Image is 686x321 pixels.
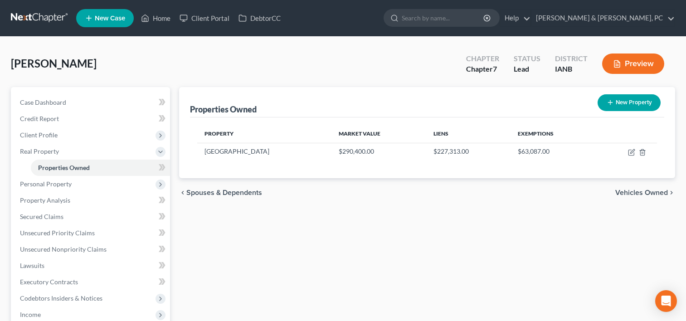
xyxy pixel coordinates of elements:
[20,294,102,302] span: Codebtors Insiders & Notices
[234,10,285,26] a: DebtorCC
[20,115,59,122] span: Credit Report
[13,111,170,127] a: Credit Report
[31,160,170,176] a: Properties Owned
[13,258,170,274] a: Lawsuits
[186,189,262,196] span: Spouses & Dependents
[13,241,170,258] a: Unsecured Nonpriority Claims
[331,125,427,143] th: Market Value
[531,10,675,26] a: [PERSON_NAME] & [PERSON_NAME], PC
[13,94,170,111] a: Case Dashboard
[514,53,540,64] div: Status
[555,53,588,64] div: District
[190,104,257,115] div: Properties Owned
[511,125,596,143] th: Exemptions
[95,15,125,22] span: New Case
[13,192,170,209] a: Property Analysis
[20,311,41,318] span: Income
[426,143,511,160] td: $227,313.00
[20,131,58,139] span: Client Profile
[500,10,530,26] a: Help
[602,53,664,74] button: Preview
[13,274,170,290] a: Executory Contracts
[179,189,186,196] i: chevron_left
[615,189,675,196] button: Vehicles Owned chevron_right
[38,164,90,171] span: Properties Owned
[11,57,97,70] span: [PERSON_NAME]
[555,64,588,74] div: IANB
[20,213,63,220] span: Secured Claims
[13,209,170,225] a: Secured Claims
[20,180,72,188] span: Personal Property
[197,143,331,160] td: [GEOGRAPHIC_DATA]
[20,262,44,269] span: Lawsuits
[179,189,262,196] button: chevron_left Spouses & Dependents
[655,290,677,312] div: Open Intercom Messenger
[466,53,499,64] div: Chapter
[668,189,675,196] i: chevron_right
[20,229,95,237] span: Unsecured Priority Claims
[197,125,331,143] th: Property
[598,94,661,111] button: New Property
[20,147,59,155] span: Real Property
[426,125,511,143] th: Liens
[514,64,540,74] div: Lead
[493,64,497,73] span: 7
[136,10,175,26] a: Home
[20,278,78,286] span: Executory Contracts
[615,189,668,196] span: Vehicles Owned
[20,245,107,253] span: Unsecured Nonpriority Claims
[175,10,234,26] a: Client Portal
[466,64,499,74] div: Chapter
[511,143,596,160] td: $63,087.00
[13,225,170,241] a: Unsecured Priority Claims
[20,196,70,204] span: Property Analysis
[402,10,485,26] input: Search by name...
[331,143,427,160] td: $290,400.00
[20,98,66,106] span: Case Dashboard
